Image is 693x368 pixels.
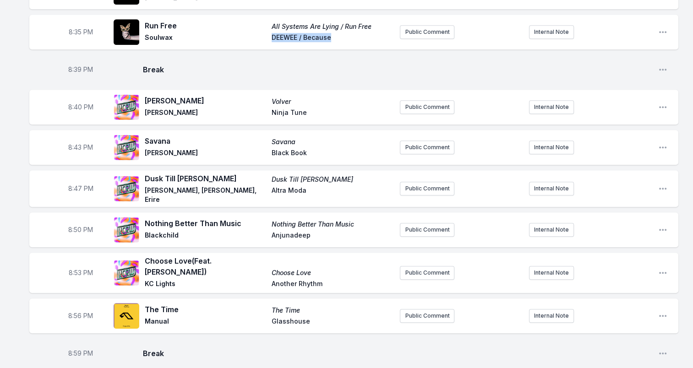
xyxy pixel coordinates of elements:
span: Nothing Better Than Music [145,218,266,229]
span: The Time [272,306,393,315]
button: Open playlist item options [658,103,667,112]
span: The Time [145,304,266,315]
button: Internal Note [529,25,574,39]
button: Internal Note [529,309,574,323]
img: All Systems Are Lying / Run Free [114,19,139,45]
span: Choose Love [272,268,393,277]
button: Open playlist item options [658,65,667,74]
span: Timestamp [69,268,93,277]
button: Public Comment [400,100,454,114]
span: [PERSON_NAME] [145,95,266,106]
span: Dusk Till [PERSON_NAME] [145,173,266,184]
button: Open playlist item options [658,143,667,152]
span: Timestamp [69,27,93,37]
span: Black Book [272,148,393,159]
span: Choose Love (Feat. [PERSON_NAME]) [145,255,266,277]
span: Timestamp [68,103,93,112]
button: Public Comment [400,25,454,39]
span: Savana [145,135,266,146]
button: Internal Note [529,100,574,114]
span: Blackchild [145,231,266,242]
button: Open playlist item options [658,349,667,358]
button: Open playlist item options [658,184,667,193]
button: Public Comment [400,223,454,237]
span: All Systems Are Lying / Run Free [272,22,393,31]
span: Timestamp [68,311,93,320]
span: DEEWEE / Because [272,33,393,44]
span: Timestamp [68,184,93,193]
span: Ninja Tune [272,108,393,119]
img: The Time [114,303,139,329]
span: Dusk Till [PERSON_NAME] [272,175,393,184]
span: Savana [272,137,393,146]
span: Another Rhythm [272,279,393,290]
img: Nothing Better Than Music [114,217,139,243]
span: KC Lights [145,279,266,290]
span: Break [143,348,651,359]
img: Dusk Till Dawn [114,176,139,201]
button: Open playlist item options [658,225,667,234]
span: [PERSON_NAME], [PERSON_NAME], Erire [145,186,266,204]
button: Internal Note [529,223,574,237]
span: Timestamp [68,65,93,74]
span: Manual [145,317,266,328]
button: Open playlist item options [658,27,667,37]
span: Anjunadeep [272,231,393,242]
span: Timestamp [68,349,93,358]
span: Break [143,64,651,75]
button: Public Comment [400,182,454,195]
button: Internal Note [529,141,574,154]
img: Choose Love [114,260,139,286]
img: Volver [114,94,139,120]
span: Timestamp [68,143,93,152]
span: Timestamp [68,225,93,234]
span: [PERSON_NAME] [145,108,266,119]
button: Open playlist item options [658,268,667,277]
button: Internal Note [529,266,574,280]
button: Internal Note [529,182,574,195]
img: Savana [114,135,139,160]
button: Public Comment [400,266,454,280]
button: Open playlist item options [658,311,667,320]
button: Public Comment [400,309,454,323]
span: Nothing Better Than Music [272,220,393,229]
span: Run Free [145,20,266,31]
span: Altra Moda [272,186,393,204]
span: Volver [272,97,393,106]
span: [PERSON_NAME] [145,148,266,159]
span: Glasshouse [272,317,393,328]
button: Public Comment [400,141,454,154]
span: Soulwax [145,33,266,44]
